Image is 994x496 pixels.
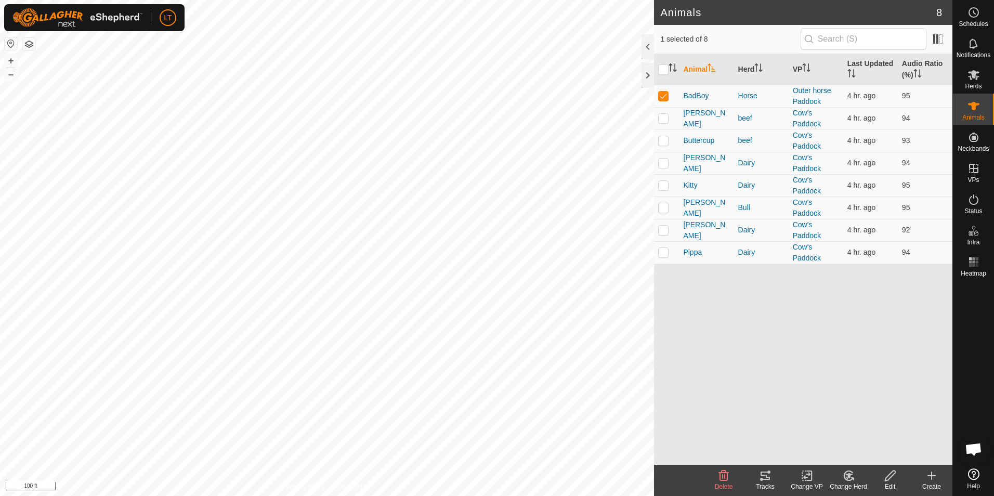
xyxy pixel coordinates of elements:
a: Privacy Policy [286,482,325,492]
th: Last Updated [843,54,898,85]
button: Map Layers [23,38,35,50]
div: Create [911,482,952,491]
div: Change VP [786,482,828,491]
span: 8 [936,5,942,20]
span: Help [967,483,980,489]
button: – [5,68,17,81]
p-sorticon: Activate to sort [708,65,716,73]
span: 93 [902,136,910,145]
span: Neckbands [958,146,989,152]
th: Audio Ratio (%) [898,54,952,85]
span: Sep 5, 2025, 11:33 AM [847,114,876,122]
span: [PERSON_NAME] [683,152,729,174]
span: Buttercup [683,135,714,146]
a: Open chat [958,434,989,465]
div: Dairy [738,158,784,168]
span: 95 [902,203,910,212]
span: Sep 5, 2025, 11:33 AM [847,226,876,234]
p-sorticon: Activate to sort [802,65,810,73]
div: beef [738,135,784,146]
th: Animal [679,54,734,85]
div: Change Herd [828,482,869,491]
div: Tracks [744,482,786,491]
span: Delete [715,483,733,490]
a: Cow's Paddock [793,109,821,128]
a: Cow's Paddock [793,153,821,173]
span: Herds [965,83,982,89]
span: 95 [902,181,910,189]
span: Status [964,208,982,214]
a: Cow's Paddock [793,243,821,262]
span: Infra [967,239,979,245]
input: Search (S) [801,28,926,50]
div: Dairy [738,225,784,236]
a: Cow's Paddock [793,176,821,195]
span: Sep 5, 2025, 11:33 AM [847,203,876,212]
span: 94 [902,248,910,256]
div: Horse [738,90,784,101]
div: beef [738,113,784,124]
span: Animals [962,114,985,121]
span: 1 selected of 8 [660,34,800,45]
span: LT [164,12,172,23]
span: [PERSON_NAME] [683,219,729,241]
a: Contact Us [337,482,368,492]
span: Sep 5, 2025, 11:33 AM [847,92,876,100]
th: VP [789,54,843,85]
span: 92 [902,226,910,234]
span: Schedules [959,21,988,27]
span: VPs [967,177,979,183]
a: Cow's Paddock [793,131,821,150]
a: Help [953,464,994,493]
span: [PERSON_NAME] [683,197,729,219]
span: 94 [902,114,910,122]
div: Dairy [738,180,784,191]
a: Cow's Paddock [793,198,821,217]
span: Pippa [683,247,702,258]
div: Dairy [738,247,784,258]
span: Kitty [683,180,697,191]
button: Reset Map [5,37,17,50]
a: Outer horse Paddock [793,86,831,106]
div: Edit [869,482,911,491]
span: [PERSON_NAME] [683,108,729,129]
th: Herd [734,54,789,85]
img: Gallagher Logo [12,8,142,27]
p-sorticon: Activate to sort [847,71,856,79]
span: BadBoy [683,90,709,101]
span: Sep 5, 2025, 11:35 AM [847,136,876,145]
span: Heatmap [961,270,986,277]
p-sorticon: Activate to sort [669,65,677,73]
span: 94 [902,159,910,167]
h2: Animals [660,6,936,19]
div: Bull [738,202,784,213]
p-sorticon: Activate to sort [754,65,763,73]
span: Sep 5, 2025, 11:33 AM [847,248,876,256]
a: Cow's Paddock [793,220,821,240]
span: 95 [902,92,910,100]
span: Notifications [957,52,990,58]
button: + [5,55,17,67]
span: Sep 5, 2025, 11:36 AM [847,181,876,189]
p-sorticon: Activate to sort [913,71,922,79]
span: Sep 5, 2025, 11:33 AM [847,159,876,167]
